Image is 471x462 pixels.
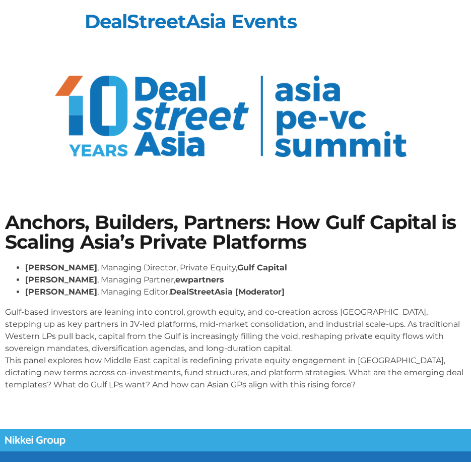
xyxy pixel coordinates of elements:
[25,287,97,297] strong: [PERSON_NAME]
[5,213,466,252] h1: Anchors, Builders, Partners: How Gulf Capital is Scaling Asia’s Private Platforms
[85,10,297,33] a: DealStreetAsia Events
[5,436,65,446] img: Nikkei Group
[25,286,466,298] li: , Managing Editor,
[237,263,287,272] strong: Gulf Capital
[25,263,97,272] strong: [PERSON_NAME]
[175,275,224,284] strong: ewpartners
[25,274,466,286] li: , Managing Partner,
[25,275,97,284] strong: [PERSON_NAME]
[25,262,466,274] li: , Managing Director, Private Equity,
[5,306,466,391] p: Gulf-based investors are leaning into control, growth equity, and co-creation across [GEOGRAPHIC_...
[170,287,285,297] strong: DealStreetAsia [Moderator]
